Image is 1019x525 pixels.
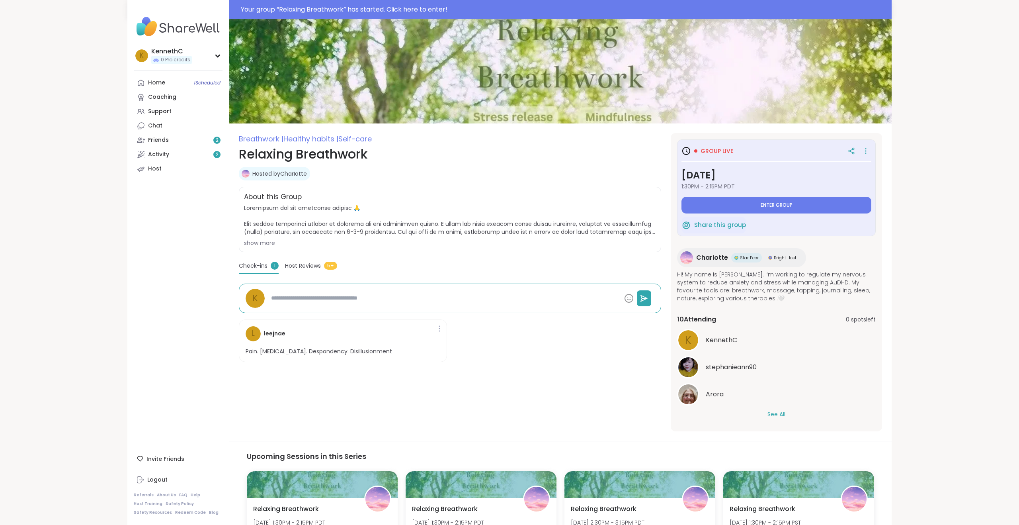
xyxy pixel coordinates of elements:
[730,504,795,514] span: Relaxing Breathwork
[148,165,162,173] div: Host
[241,5,887,14] div: Your group “ Relaxing Breathwork ” has started. Click here to enter!
[134,452,223,466] div: Invite Friends
[239,262,267,270] span: Check-ins
[681,220,691,230] img: ShareWell Logomark
[365,487,390,511] img: CharIotte
[734,256,738,260] img: Star Peer
[148,151,169,159] div: Activity
[706,390,724,399] span: Arora
[148,93,176,101] div: Coaching
[680,251,693,264] img: CharIotte
[774,255,796,261] span: Bright Host
[161,57,190,63] span: 0 Pro credits
[677,248,806,267] a: CharIotteCharIotteStar PeerStar PeerBright HostBright Host
[140,51,144,61] span: K
[229,19,892,123] img: Relaxing Breathwork cover image
[148,108,172,116] div: Support
[681,182,871,190] span: 1:30PM - 2:15PM PDT
[134,104,223,119] a: Support
[252,328,255,339] span: l
[134,473,223,487] a: Logout
[767,410,785,419] button: See All
[157,492,176,498] a: About Us
[134,119,223,133] a: Chat
[706,335,737,345] span: KennethC
[246,348,392,356] p: Pain. [MEDICAL_DATA]. Despondency. Disillusionment
[179,492,187,498] a: FAQ
[134,76,223,90] a: Home1Scheduled
[247,451,874,462] h3: Upcoming Sessions in this Series
[216,151,219,158] span: 2
[148,122,162,130] div: Chat
[252,291,258,305] span: K
[685,333,691,348] span: K
[681,197,871,214] button: Enter group
[134,147,223,162] a: Activity2
[706,362,757,372] span: stephanieann90
[283,134,338,144] span: Healthy habits |
[677,270,876,302] span: Hi! My name is [PERSON_NAME]. I‘m working to regulate my nervous system to reduce anxiety and str...
[338,134,372,144] span: Self-care
[677,315,716,324] span: 10 Attending
[681,217,746,233] button: Share this group
[253,504,319,514] span: Relaxing Breathwork
[194,80,221,86] span: 1 Scheduled
[134,133,223,147] a: Friends2
[191,492,200,498] a: Help
[324,262,337,270] span: 5+
[242,170,250,178] img: CharIotte
[768,256,772,260] img: Bright Host
[678,384,698,404] img: Arora
[694,221,746,230] span: Share this group
[761,202,793,208] span: Enter group
[148,136,169,144] div: Friends
[677,329,876,351] a: KKennethC
[524,487,549,511] img: CharIotte
[846,315,876,324] span: 0 spots left
[412,504,478,514] span: Relaxing Breathwork
[842,487,867,511] img: CharIotte
[148,79,165,87] div: Home
[252,170,307,178] a: Hosted byCharIotte
[571,504,636,514] span: Relaxing Breathwork
[681,168,871,182] h3: [DATE]
[677,356,876,378] a: stephanieann90stephanieann90
[134,90,223,104] a: Coaching
[264,329,285,338] h4: leejnae
[683,487,708,511] img: CharIotte
[239,134,283,144] span: Breathwork |
[134,162,223,176] a: Host
[740,255,759,261] span: Star Peer
[134,13,223,41] img: ShareWell Nav Logo
[134,492,154,498] a: Referrals
[244,204,656,236] span: Loremipsum dol sit ametconse adipisc 🙏 Elit seddoe temporinci utlabor et dolorema ali eni adminim...
[677,383,876,406] a: AroraArora
[151,47,192,56] div: KennethC
[134,510,172,515] a: Safety Resources
[701,147,733,155] span: Group live
[239,145,661,164] h1: Relaxing Breathwork
[244,239,656,247] div: show more
[166,501,194,507] a: Safety Policy
[285,262,321,270] span: Host Reviews
[134,501,162,507] a: Host Training
[244,192,302,202] h2: About this Group
[209,510,219,515] a: Blog
[696,253,728,262] span: CharIotte
[175,510,206,515] a: Redeem Code
[271,262,279,270] span: 1
[678,357,698,377] img: stephanieann90
[216,137,219,144] span: 2
[147,476,168,484] div: Logout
